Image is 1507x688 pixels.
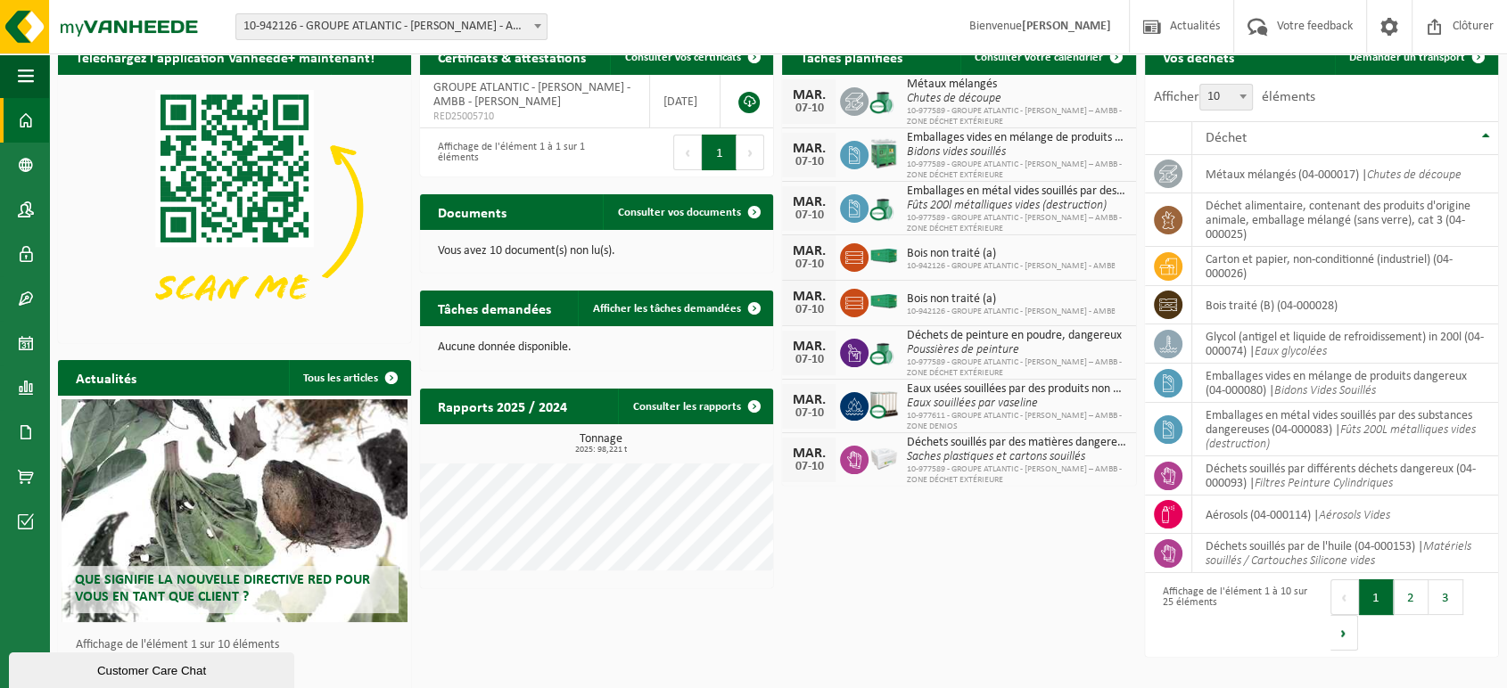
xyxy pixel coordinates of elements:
[869,192,899,222] img: PB-OT-0200-CU
[1192,456,1498,496] td: déchets souillés par différents déchets dangereux (04-000093) |
[791,354,827,366] div: 07-10
[1192,496,1498,534] td: aérosols (04-000114) |
[791,142,827,156] div: MAR.
[1274,384,1376,397] i: Bidons Vides Souillés
[1192,324,1498,364] td: glycol (antigel et liquide de refroidissement) in 200l (04-000074) |
[906,450,1084,463] i: Saches plastiques et cartons souillés
[1192,155,1498,193] td: métaux mélangés (04-000017) |
[235,13,548,40] span: 10-942126 - GROUPE ATLANTIC - MERVILLE BILLY BERCLAU - AMBB - BILLY BERCLAU
[289,360,409,396] a: Tous les articles
[1330,579,1359,615] button: Previous
[906,411,1126,432] span: 10-977611 - GROUPE ATLANTIC - [PERSON_NAME] – AMBB - ZONE DENIOS
[737,135,764,170] button: Next
[1349,52,1465,63] span: Demander un transport
[1335,39,1496,75] a: Demander un transport
[1192,286,1498,324] td: bois traité (B) (04-000028)
[702,135,737,170] button: 1
[906,199,1106,212] i: Fûts 200l métalliques vides (destruction)
[624,52,740,63] span: Consulter vos certificats
[791,244,827,258] div: MAR.
[1199,84,1253,111] span: 10
[906,397,1037,410] i: Eaux souillées par vaseline
[906,247,1115,261] span: Bois non traité (a)
[869,85,899,115] img: PB-OT-0200-CU
[791,102,827,115] div: 07-10
[58,360,154,395] h2: Actualités
[960,39,1134,75] a: Consulter votre calendrier
[906,307,1115,317] span: 10-942126 - GROUPE ATLANTIC - [PERSON_NAME] - AMBB
[791,304,827,316] div: 07-10
[1394,579,1429,615] button: 2
[1192,193,1498,247] td: déchet alimentaire, contenant des produits d'origine animale, emballage mélangé (sans verre), cat...
[438,245,755,258] p: Vous avez 10 document(s) non lu(s).
[791,393,827,407] div: MAR.
[869,336,899,366] img: PB-OT-0200-CU
[782,39,919,74] h2: Tâches planifiées
[618,389,771,424] a: Consulter les rapports
[429,433,773,455] h3: Tonnage
[791,446,827,461] div: MAR.
[1255,477,1393,490] i: Filtres Peinture Cylindriques
[869,248,899,264] img: HK-XC-40-GN-00
[791,461,827,473] div: 07-10
[1200,85,1252,110] span: 10
[791,340,827,354] div: MAR.
[791,258,827,271] div: 07-10
[650,75,721,128] td: [DATE]
[1206,423,1476,451] i: Fûts 200L métalliques vides (destruction)
[1206,540,1471,568] i: Matériels souillés / Cartouches Silicone vides
[906,213,1126,234] span: 10-977589 - GROUPE ATLANTIC - [PERSON_NAME] – AMBB - ZONE DÉCHET EXTÉRIEURE
[1330,615,1358,651] button: Next
[906,329,1126,343] span: Déchets de peinture en poudre, dangereux
[420,39,604,74] h2: Certificats & attestations
[869,293,899,309] img: HK-XC-40-GN-00
[76,639,402,651] p: Affichage de l'élément 1 sur 10 éléments
[906,184,1126,199] span: Emballages en métal vides souillés par des substances dangereuses
[1154,577,1313,652] div: Affichage de l'élément 1 à 10 sur 25 éléments
[869,136,899,169] img: PB-HB-1400-HPE-GN-11
[906,261,1115,272] span: 10-942126 - GROUPE ATLANTIC - [PERSON_NAME] - AMBB
[791,407,827,420] div: 07-10
[1192,403,1498,456] td: emballages en métal vides souillés par des substances dangereuses (04-000083) |
[578,291,771,326] a: Afficher les tâches demandées
[592,303,740,315] span: Afficher les tâches demandées
[791,209,827,222] div: 07-10
[869,443,899,473] img: PB-LB-0680-HPE-GY-02
[58,39,392,74] h2: Téléchargez l'application Vanheede+ maintenant!
[791,88,827,102] div: MAR.
[1192,364,1498,403] td: emballages vides en mélange de produits dangereux (04-000080) |
[673,135,702,170] button: Previous
[791,195,827,209] div: MAR.
[1206,131,1247,145] span: Déchet
[906,145,1005,159] i: Bidons vides souillés
[603,194,771,230] a: Consulter vos documents
[906,343,1018,356] i: Poussières de peinture
[236,14,547,39] span: 10-942126 - GROUPE ATLANTIC - MERVILLE BILLY BERCLAU - AMBB - BILLY BERCLAU
[75,573,370,604] span: Que signifie la nouvelle directive RED pour vous en tant que client ?
[791,290,827,304] div: MAR.
[9,649,298,688] iframe: chat widget
[610,39,771,75] a: Consulter vos certificats
[975,52,1103,63] span: Consulter votre calendrier
[1192,247,1498,286] td: carton et papier, non-conditionné (industriel) (04-000026)
[433,110,636,124] span: RED25005710
[429,446,773,455] span: 2025: 98,221 t
[62,399,408,622] a: Que signifie la nouvelle directive RED pour vous en tant que client ?
[906,106,1126,127] span: 10-977589 - GROUPE ATLANTIC - [PERSON_NAME] – AMBB - ZONE DÉCHET EXTÉRIEURE
[906,382,1126,397] span: Eaux usées souillées par des produits non dangereux
[906,78,1126,92] span: Métaux mélangés
[906,131,1126,145] span: Emballages vides en mélange de produits dangereux
[1319,509,1390,522] i: Aérosols Vides
[1192,534,1498,573] td: déchets souillés par de l'huile (04-000153) |
[791,156,827,168] div: 07-10
[420,291,569,325] h2: Tâches demandées
[906,464,1126,486] span: 10-977589 - GROUPE ATLANTIC - [PERSON_NAME] – AMBB - ZONE DÉCHET EXTÉRIEURE
[420,194,524,229] h2: Documents
[906,436,1126,450] span: Déchets souillés par des matières dangereuses pour l'environnement
[617,207,740,218] span: Consulter vos documents
[1429,579,1463,615] button: 3
[906,357,1126,379] span: 10-977589 - GROUPE ATLANTIC - [PERSON_NAME] – AMBB - ZONE DÉCHET EXTÉRIEURE
[433,81,630,109] span: GROUPE ATLANTIC - [PERSON_NAME] - AMBB - [PERSON_NAME]
[906,292,1115,307] span: Bois non traité (a)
